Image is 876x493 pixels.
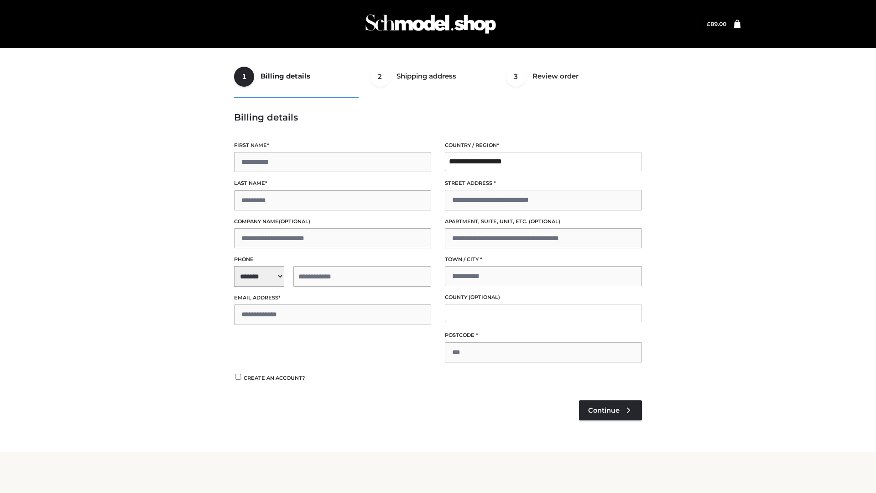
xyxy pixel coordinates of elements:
[707,21,726,27] bdi: 89.00
[234,255,431,264] label: Phone
[234,217,431,226] label: Company name
[234,112,642,123] h3: Billing details
[445,141,642,150] label: Country / Region
[362,6,499,42] img: Schmodel Admin 964
[529,218,560,225] span: (optional)
[579,400,642,420] a: Continue
[707,21,710,27] span: £
[445,255,642,264] label: Town / City
[469,294,500,300] span: (optional)
[588,406,620,414] span: Continue
[234,374,242,380] input: Create an account?
[234,294,431,302] label: Email address
[445,331,642,340] label: Postcode
[445,217,642,226] label: Apartment, suite, unit, etc.
[445,293,642,302] label: County
[707,21,726,27] a: £89.00
[234,179,431,188] label: Last name
[234,141,431,150] label: First name
[244,375,305,381] span: Create an account?
[279,218,310,225] span: (optional)
[445,179,642,188] label: Street address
